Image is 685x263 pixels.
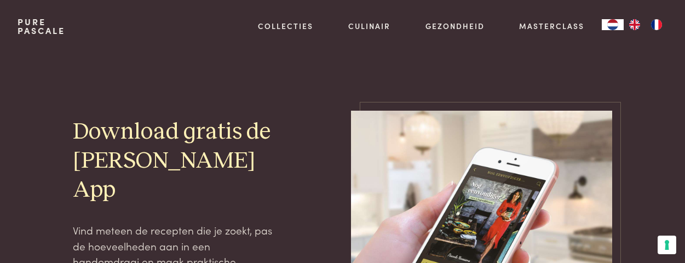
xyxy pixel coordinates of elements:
h2: Download gratis de [PERSON_NAME] App [73,118,278,205]
a: EN [624,19,646,30]
a: NL [602,19,624,30]
ul: Language list [624,19,667,30]
a: Collecties [258,20,313,32]
a: Masterclass [519,20,584,32]
button: Uw voorkeuren voor toestemming voor trackingtechnologieën [658,236,676,254]
a: FR [646,19,667,30]
a: Gezondheid [425,20,485,32]
aside: Language selected: Nederlands [602,19,667,30]
a: PurePascale [18,18,65,35]
a: Culinair [348,20,390,32]
div: Language [602,19,624,30]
